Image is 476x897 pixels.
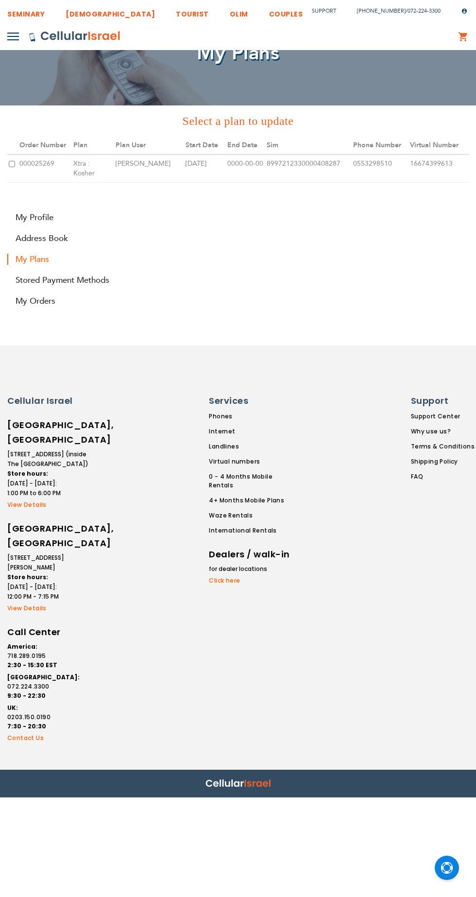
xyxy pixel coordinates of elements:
th: Sim [265,137,352,155]
li: for dealer locations [209,564,291,574]
a: Virtual numbers [209,457,297,466]
a: OLIM [230,2,248,20]
a: View Details [7,604,90,613]
strong: 9:30 - 22:30 [7,691,46,700]
h6: [GEOGRAPHIC_DATA], [GEOGRAPHIC_DATA] [7,521,90,551]
a: 0203.150.0190 [7,713,90,722]
img: Toggle Menu [7,33,19,40]
a: Landlines [209,442,297,451]
td: Xtra : Kosher [72,155,114,183]
a: Shipping Policy [411,457,475,466]
h3: Select a plan to update [7,113,469,129]
a: [PHONE_NUMBER] [357,7,406,15]
a: [DEMOGRAPHIC_DATA] [66,2,155,20]
a: Contact Us [7,734,90,742]
a: My Profile [7,212,469,223]
h6: Call Center [7,625,90,639]
td: [DATE] [184,155,226,183]
strong: America: [7,642,37,651]
td: 0553298510 [352,155,408,183]
a: COUPLES [269,2,303,20]
strong: UK: [7,704,18,712]
td: [PERSON_NAME] [114,155,185,183]
a: Stored Payment Methods [7,275,469,286]
a: Click here [209,576,291,585]
a: Support Center [411,412,475,421]
strong: 7:30 - 20:30 [7,722,46,730]
td: 000025269 [18,155,71,183]
h6: [GEOGRAPHIC_DATA], [GEOGRAPHIC_DATA] [7,418,90,447]
strong: 2:30 - 15:30 EST [7,661,57,669]
th: Virtual Number [408,137,469,155]
td: 8997212330000408287 [265,155,352,183]
a: 072.224.3300 [7,682,90,691]
td: 0000-00-00 [226,155,265,183]
a: Address Book [7,233,469,244]
a: 0 - 4 Months Mobile Rentals [209,472,297,490]
th: Plan User [114,137,185,155]
li: / [347,4,441,18]
th: Phone Number [352,137,408,155]
h6: Cellular Israel [7,395,90,407]
li: [STREET_ADDRESS][PERSON_NAME] [DATE] - [DATE]: 12:00 PM - 7:15 PM [7,553,90,602]
a: View Details [7,500,90,509]
strong: Store hours: [7,573,48,581]
th: Plan [72,137,114,155]
a: 718.289.0195 [7,652,90,660]
a: Phones [209,412,297,421]
strong: [GEOGRAPHIC_DATA]: [7,673,80,681]
span: My Plans [197,40,279,67]
a: My Orders [7,295,469,307]
a: SEMINARY [7,2,45,20]
a: Support [312,7,336,15]
a: FAQ [411,472,475,481]
td: 16674399613 [408,155,469,183]
th: Start Date [184,137,226,155]
h6: Support [411,395,469,407]
strong: My Plans [7,254,469,265]
th: End Date [226,137,265,155]
a: Terms & Conditions [411,442,475,451]
h6: Services [209,395,291,407]
h6: Dealers / walk-in [209,547,291,562]
a: TOURIST [176,2,209,20]
strong: Store hours: [7,469,48,478]
a: International Rentals [209,526,297,535]
th: Order Number [18,137,71,155]
li: [STREET_ADDRESS] (inside The [GEOGRAPHIC_DATA]) [DATE] - [DATE]: 1:00 PM to 6:00 PM [7,449,90,498]
a: Why use us? [411,427,475,436]
a: Waze Rentals [209,511,297,520]
a: 4+ Months Mobile Plans [209,496,297,505]
a: Internet [209,427,297,436]
a: 072-224-3300 [408,7,441,15]
img: Cellular Israel Logo [29,31,121,42]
